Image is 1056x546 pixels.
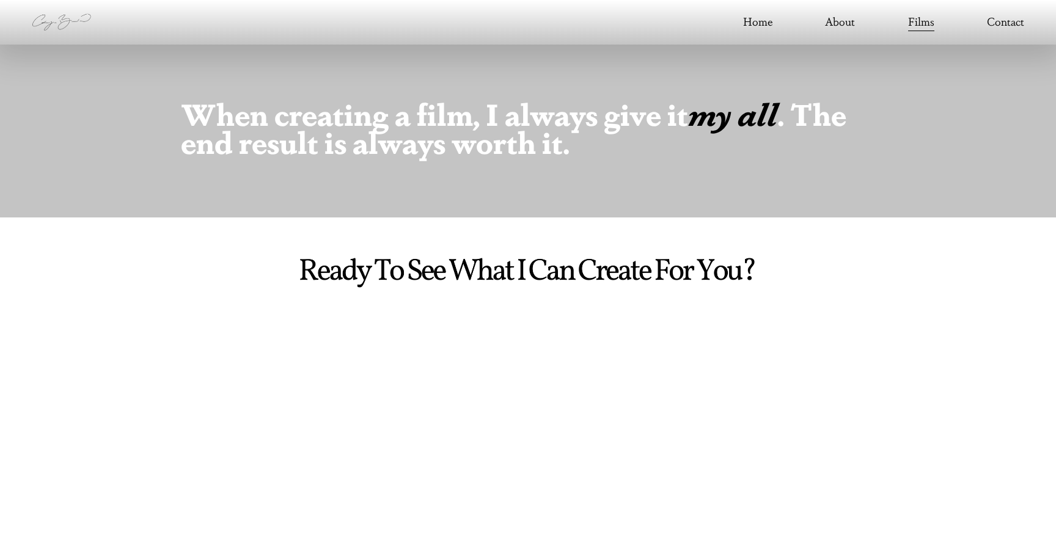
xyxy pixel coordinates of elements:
[32,10,91,34] img: Camryn Bradshaw Films
[743,12,772,32] a: Home
[908,12,934,32] a: Films
[181,99,875,156] h3: When creating a film, I always give it . The end result is always worth it.
[825,12,855,32] a: About
[987,12,1024,32] a: Contact
[688,92,777,134] em: my all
